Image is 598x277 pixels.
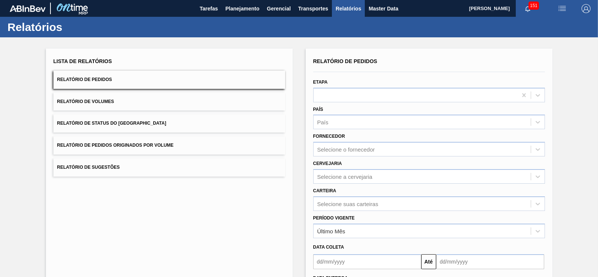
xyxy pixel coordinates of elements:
div: Selecione a cervejaria [317,173,373,180]
span: Master Data [369,4,398,13]
label: Etapa [313,80,328,85]
span: Planejamento [225,4,259,13]
span: Tarefas [200,4,218,13]
span: Relatório de Status do [GEOGRAPHIC_DATA] [57,121,166,126]
span: Relatórios [336,4,361,13]
button: Até [421,254,436,269]
label: Período Vigente [313,215,355,221]
div: País [317,119,329,125]
img: TNhmsLtSVTkK8tSr43FrP2fwEKptu5GPRR3wAAAABJRU5ErkJggg== [10,5,46,12]
span: Relatório de Volumes [57,99,114,104]
span: Relatório de Pedidos [313,58,377,64]
img: userActions [558,4,567,13]
span: Gerencial [267,4,291,13]
span: Relatório de Pedidos Originados por Volume [57,143,174,148]
span: Relatório de Pedidos [57,77,112,82]
label: País [313,107,323,112]
button: Relatório de Status do [GEOGRAPHIC_DATA] [53,114,285,133]
button: Relatório de Sugestões [53,158,285,177]
label: Cervejaria [313,161,342,166]
button: Relatório de Pedidos Originados por Volume [53,136,285,155]
button: Relatório de Volumes [53,93,285,111]
span: 151 [528,1,539,10]
h1: Relatórios [7,23,140,31]
input: dd/mm/yyyy [436,254,544,269]
span: Relatório de Sugestões [57,165,120,170]
label: Carteira [313,188,336,193]
div: Selecione suas carteiras [317,200,378,207]
label: Fornecedor [313,134,345,139]
div: Último Mês [317,228,345,234]
input: dd/mm/yyyy [313,254,421,269]
img: Logout [582,4,591,13]
span: Lista de Relatórios [53,58,112,64]
button: Notificações [516,3,540,14]
span: Transportes [298,4,328,13]
span: Data coleta [313,245,344,250]
button: Relatório de Pedidos [53,71,285,89]
div: Selecione o fornecedor [317,146,375,153]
